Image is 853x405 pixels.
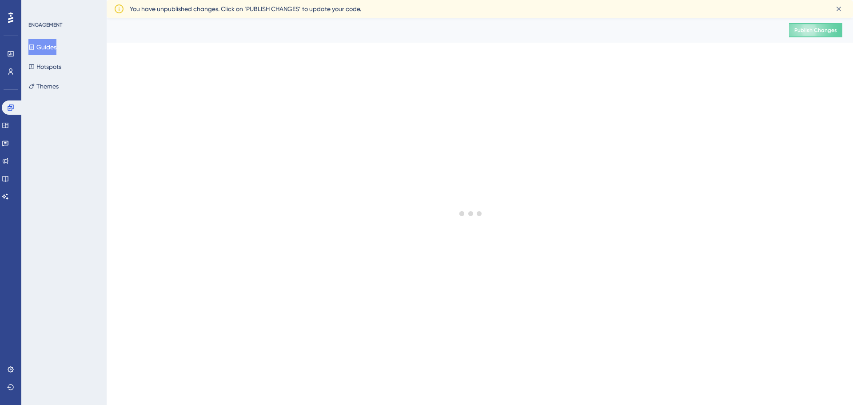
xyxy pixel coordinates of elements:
span: Publish Changes [794,27,837,34]
button: Themes [28,78,59,94]
button: Guides [28,39,56,55]
div: ENGAGEMENT [28,21,62,28]
button: Publish Changes [789,23,842,37]
span: You have unpublished changes. Click on ‘PUBLISH CHANGES’ to update your code. [130,4,361,14]
button: Hotspots [28,59,61,75]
